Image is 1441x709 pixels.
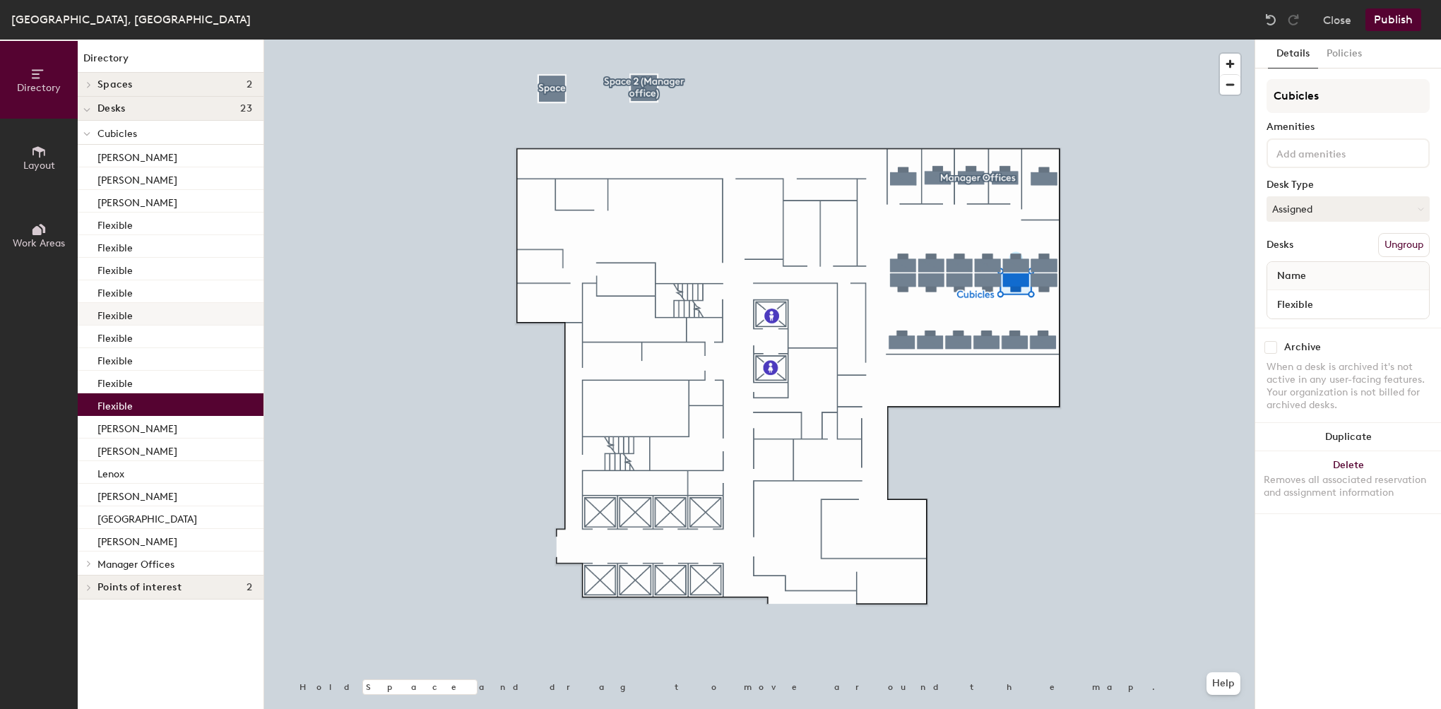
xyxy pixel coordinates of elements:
div: Removes all associated reservation and assignment information [1264,474,1433,499]
span: Desks [97,103,125,114]
span: 2 [247,582,252,593]
p: Flexible [97,374,133,390]
button: Duplicate [1255,423,1441,451]
span: Layout [23,160,55,172]
p: Lenox [97,464,124,480]
p: Flexible [97,261,133,277]
button: Details [1268,40,1318,68]
div: Archive [1284,342,1321,353]
p: Flexible [97,283,133,299]
p: [PERSON_NAME] [97,419,177,435]
span: Manager Offices [97,559,174,571]
button: Ungroup [1378,233,1430,257]
p: Flexible [97,351,133,367]
button: Help [1206,672,1240,695]
p: Flexible [97,396,133,412]
p: [PERSON_NAME] [97,532,177,548]
input: Unnamed desk [1270,294,1426,314]
button: Policies [1318,40,1370,68]
span: 23 [240,103,252,114]
button: Publish [1365,8,1421,31]
p: [PERSON_NAME] [97,148,177,164]
button: Close [1323,8,1351,31]
div: [GEOGRAPHIC_DATA], [GEOGRAPHIC_DATA] [11,11,251,28]
button: Assigned [1267,196,1430,222]
span: Name [1270,263,1313,289]
p: [PERSON_NAME] [97,487,177,503]
span: 2 [247,79,252,90]
span: Work Areas [13,237,65,249]
span: Cubicles [97,128,137,140]
img: Redo [1286,13,1300,27]
p: Flexible [97,328,133,345]
h1: Directory [78,51,263,73]
span: Spaces [97,79,133,90]
p: [PERSON_NAME] [97,170,177,186]
span: Directory [17,82,61,94]
p: Flexible [97,238,133,254]
img: Undo [1264,13,1278,27]
p: [GEOGRAPHIC_DATA] [97,509,197,525]
button: DeleteRemoves all associated reservation and assignment information [1255,451,1441,513]
p: Flexible [97,306,133,322]
div: Desks [1267,239,1293,251]
p: [PERSON_NAME] [97,441,177,458]
p: Flexible [97,215,133,232]
p: [PERSON_NAME] [97,193,177,209]
div: Desk Type [1267,179,1430,191]
div: Amenities [1267,121,1430,133]
input: Add amenities [1274,144,1401,161]
div: When a desk is archived it's not active in any user-facing features. Your organization is not bil... [1267,361,1430,412]
span: Points of interest [97,582,182,593]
